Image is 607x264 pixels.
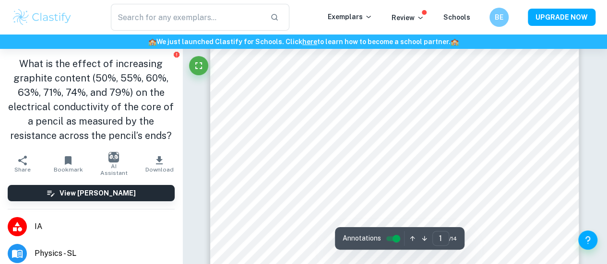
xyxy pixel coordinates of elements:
input: Search for any exemplars... [111,4,262,31]
button: Bookmark [46,150,91,177]
p: Exemplars [328,11,372,22]
span: Physics - SL [35,248,175,259]
h6: View [PERSON_NAME] [60,188,136,198]
span: AI Assistant [97,163,131,176]
span: / 14 [449,234,457,243]
span: Download [145,166,174,173]
span: 🏫 [148,38,156,46]
a: here [302,38,317,46]
button: UPGRADE NOW [528,9,595,26]
p: Review [392,12,424,23]
a: Schools [443,13,470,21]
span: Annotations [343,233,381,243]
img: AI Assistant [108,152,119,162]
button: Fullscreen [189,56,208,75]
button: Help and Feedback [578,230,597,250]
span: Bookmark [54,166,83,173]
button: BE [489,8,509,27]
span: 🏫 [451,38,459,46]
span: Share [14,166,31,173]
h1: What is the effect of increasing graphite content (50%, 55%, 60%, 63%, 71%, 74%, and 79%) on the ... [8,57,175,143]
h6: We just launched Clastify for Schools. Click to learn how to become a school partner. [2,36,605,47]
button: Download [137,150,182,177]
button: Report issue [173,51,180,58]
span: IA [35,221,175,232]
img: Clastify logo [12,8,72,27]
button: AI Assistant [91,150,137,177]
h6: BE [494,12,505,23]
button: View [PERSON_NAME] [8,185,175,201]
